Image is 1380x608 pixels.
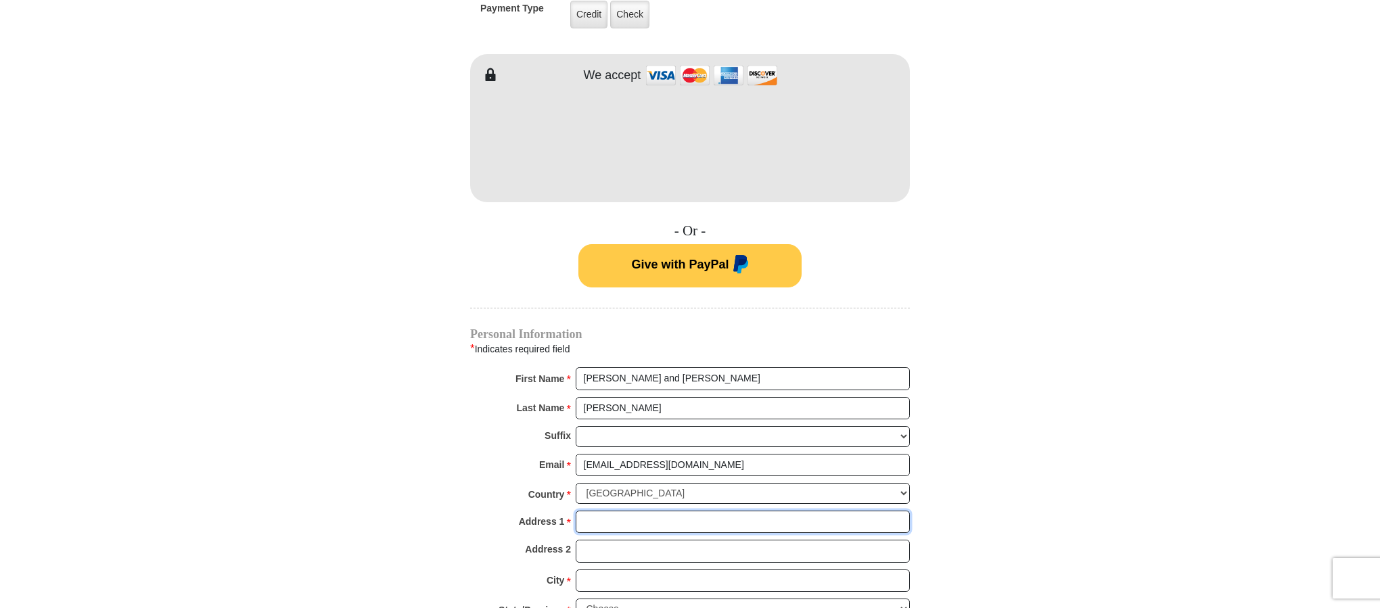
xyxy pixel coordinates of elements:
strong: Address 2 [525,540,571,559]
h4: - Or - [470,223,910,239]
label: Check [610,1,649,28]
strong: First Name [515,369,564,388]
button: Give with PayPal [578,244,802,287]
img: credit cards accepted [644,61,779,90]
strong: Address 1 [519,512,565,531]
img: paypal [729,255,749,277]
h4: We accept [584,68,641,83]
strong: Country [528,485,565,504]
strong: Suffix [545,426,571,445]
h4: Personal Information [470,329,910,340]
strong: Last Name [517,398,565,417]
span: Give with PayPal [631,258,729,271]
strong: Email [539,455,564,474]
div: Indicates required field [470,340,910,358]
h5: Payment Type [480,3,544,21]
label: Credit [570,1,607,28]
strong: City [547,571,564,590]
